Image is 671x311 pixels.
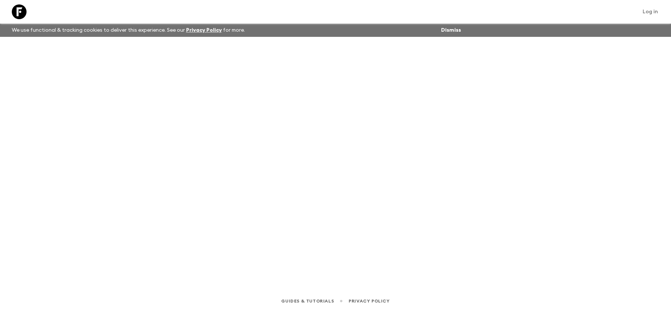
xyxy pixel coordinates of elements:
button: Dismiss [439,25,463,35]
p: We use functional & tracking cookies to deliver this experience. See our for more. [9,24,248,37]
a: Privacy Policy [186,28,222,33]
a: Guides & Tutorials [281,297,334,305]
a: Privacy Policy [349,297,389,305]
a: Log in [639,7,662,17]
